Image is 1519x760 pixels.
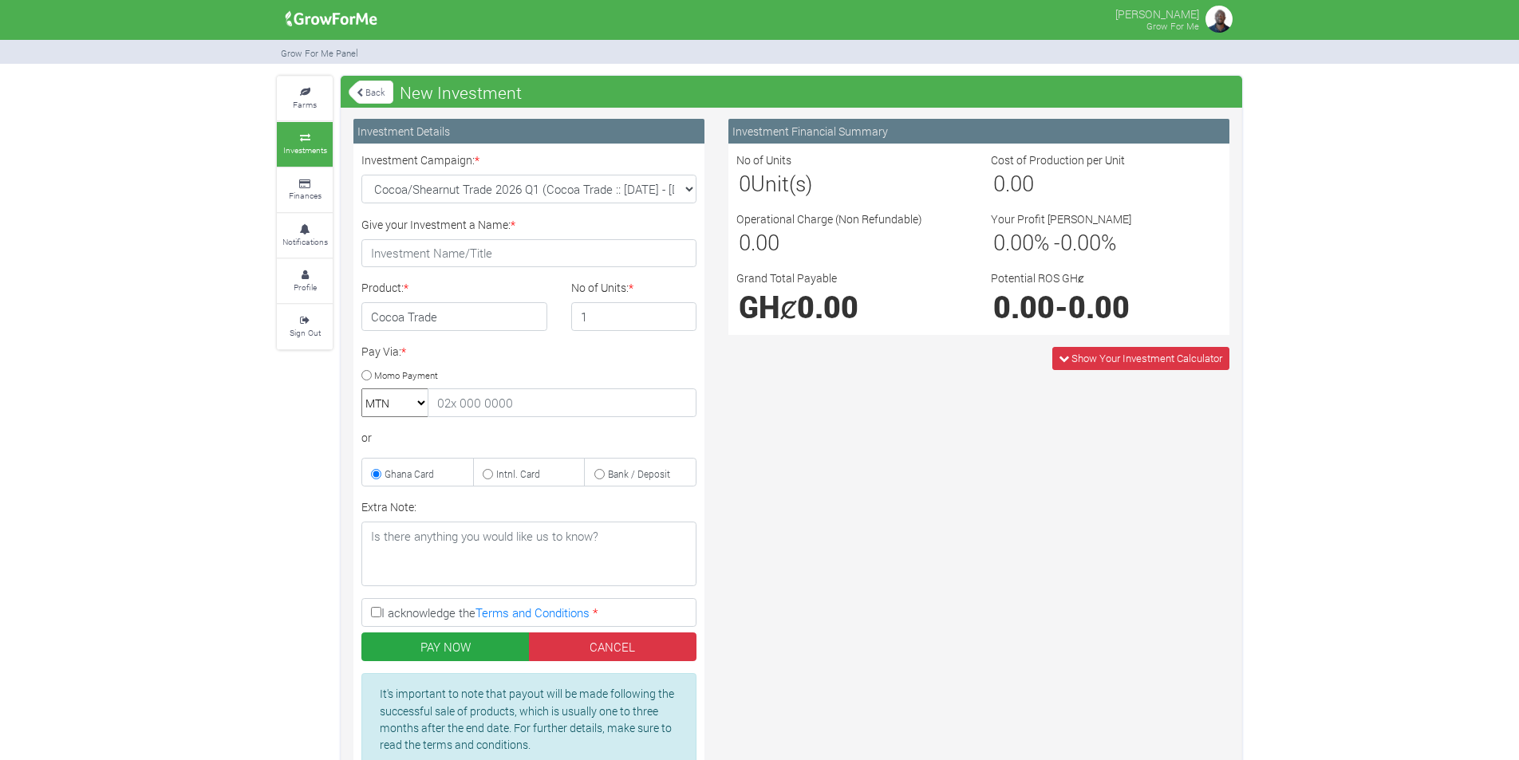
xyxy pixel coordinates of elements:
p: It's important to note that payout will be made following the successful sale of products, which ... [380,685,678,753]
small: Intnl. Card [496,467,540,480]
div: Investment Financial Summary [728,119,1229,144]
span: 0.00 [993,228,1034,256]
span: 0.00 [739,228,779,256]
label: Potential ROS GHȼ [991,270,1084,286]
label: Investment Campaign: [361,152,479,168]
small: Grow For Me Panel [281,47,358,59]
label: No of Units [736,152,791,168]
small: Ghana Card [385,467,434,480]
span: 0 [739,169,751,197]
a: Back [349,79,393,105]
h4: Cocoa Trade [361,302,547,331]
span: 0.00 [797,287,858,326]
input: Intnl. Card [483,469,493,479]
a: Finances [277,168,333,212]
a: Terms and Conditions [475,604,590,620]
input: Investment Name/Title [361,239,696,268]
a: Profile [277,259,333,303]
h3: % - % [993,230,1219,255]
div: or [361,429,696,446]
small: Farms [293,99,317,110]
input: I acknowledge theTerms and Conditions * [371,607,381,617]
input: Ghana Card [371,469,381,479]
span: 0.00 [1068,287,1130,326]
span: 0.00 [993,287,1055,326]
label: Grand Total Payable [736,270,837,286]
p: [PERSON_NAME] [1115,3,1199,22]
span: 0.00 [1060,228,1101,256]
label: Operational Charge (Non Refundable) [736,211,922,227]
input: 02x 000 0000 [428,388,696,417]
small: Profile [294,282,317,293]
label: Pay Via: [361,343,406,360]
label: No of Units: [571,279,633,296]
input: Bank / Deposit [594,469,605,479]
span: 0.00 [993,169,1034,197]
label: Product: [361,279,408,296]
h3: Unit(s) [739,171,965,196]
small: Finances [289,190,322,201]
label: Cost of Production per Unit [991,152,1125,168]
small: Notifications [282,236,328,247]
label: Extra Note: [361,498,416,515]
h1: GHȼ [739,289,965,325]
a: Investments [277,122,333,166]
span: Show Your Investment Calculator [1071,351,1222,365]
small: Momo Payment [374,368,438,380]
h1: - [993,289,1219,325]
small: Investments [283,144,327,156]
small: Grow For Me [1146,20,1199,32]
img: growforme image [280,3,383,35]
button: PAY NOW [361,632,530,661]
small: Sign Out [290,327,321,338]
label: Your Profit [PERSON_NAME] [991,211,1131,227]
a: CANCEL [529,632,697,661]
small: Bank / Deposit [608,467,670,480]
label: Give your Investment a Name: [361,216,515,233]
label: I acknowledge the [361,598,696,627]
a: Sign Out [277,305,333,348]
a: Farms [277,77,333,120]
a: Notifications [277,214,333,258]
div: Investment Details [353,119,704,144]
img: growforme image [1203,3,1235,35]
input: Momo Payment [361,370,372,380]
span: New Investment [396,77,526,108]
